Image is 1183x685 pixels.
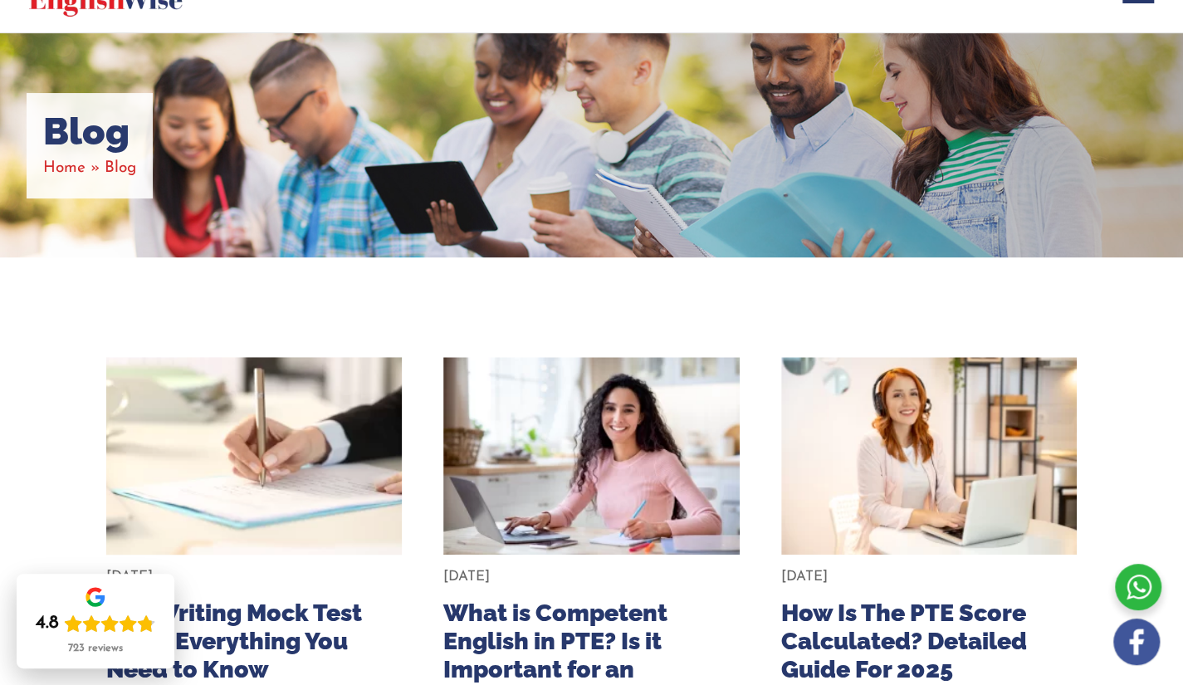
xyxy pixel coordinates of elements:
[68,642,123,655] div: 723 reviews
[781,570,828,584] span: [DATE]
[43,154,136,182] nav: Breadcrumbs
[43,160,86,176] a: Home
[781,599,1027,683] a: How Is The PTE Score Calculated? Detailed Guide For 2025
[43,110,136,154] h1: Blog
[443,570,490,584] span: [DATE]
[1113,619,1160,665] img: white-facebook.png
[105,160,136,176] span: Blog
[106,599,362,683] a: PTE Writing Mock Test 2025: Everything You Need to Know
[106,570,153,584] span: [DATE]
[36,612,59,635] div: 4.8
[36,612,155,635] div: Rating: 4.8 out of 5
